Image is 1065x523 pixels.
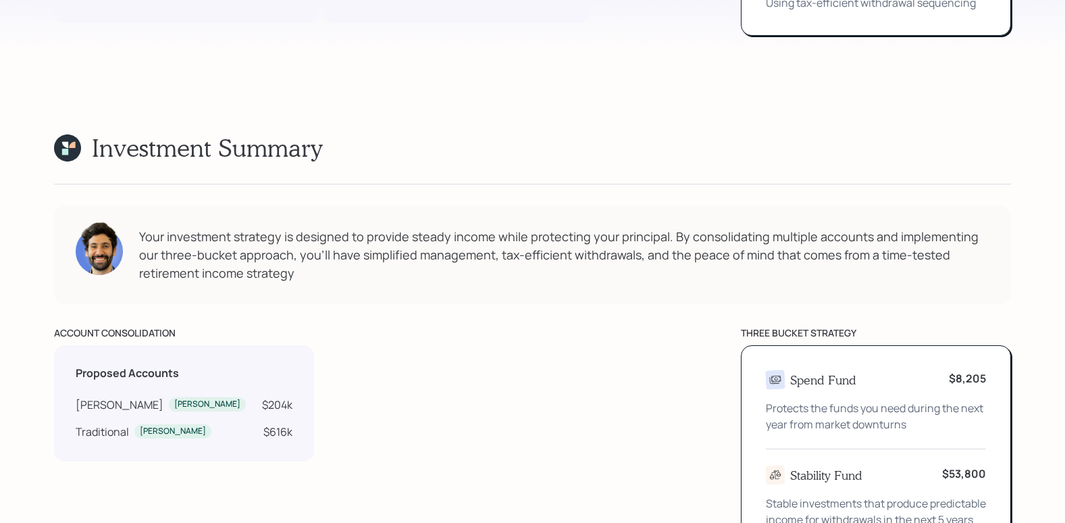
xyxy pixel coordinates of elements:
[54,326,314,340] div: account consolidation
[76,424,129,440] div: Traditional
[949,371,986,386] b: $8,205
[92,133,322,162] h1: Investment Summary
[741,326,1011,340] div: three bucket strategy
[76,221,123,275] img: eric-schwartz-headshot.png
[76,367,292,380] h5: Proposed Accounts
[766,400,986,432] div: Protects the funds you need during the next year from market downturns
[262,397,292,413] div: $204k
[790,468,862,483] h4: Stability Fund
[140,426,206,437] div: [PERSON_NAME]
[174,399,240,410] div: [PERSON_NAME]
[790,373,856,388] h4: Spend Fund
[942,466,986,481] b: $53,800
[263,424,292,440] div: $616k
[76,397,163,413] div: [PERSON_NAME]
[139,228,989,282] div: Your investment strategy is designed to provide steady income while protecting your principal. By...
